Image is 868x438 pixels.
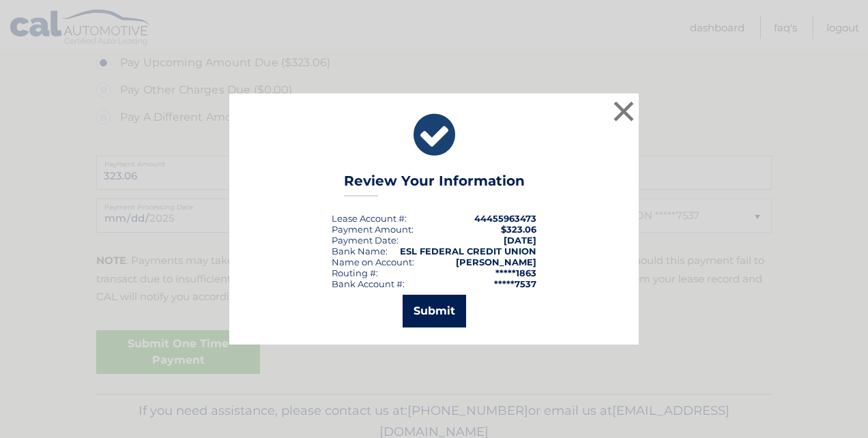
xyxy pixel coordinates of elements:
span: $323.06 [501,224,536,235]
div: Payment Amount: [332,224,414,235]
strong: 44455963473 [474,213,536,224]
div: Bank Name: [332,246,388,257]
h3: Review Your Information [344,173,525,196]
button: Submit [403,295,466,327]
strong: [PERSON_NAME] [456,257,536,267]
button: × [610,98,637,125]
div: Name on Account: [332,257,414,267]
div: Routing #: [332,267,378,278]
span: [DATE] [504,235,536,246]
div: : [332,235,399,246]
div: Bank Account #: [332,278,405,289]
span: Payment Date [332,235,396,246]
strong: ESL FEDERAL CREDIT UNION [400,246,536,257]
div: Lease Account #: [332,213,407,224]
